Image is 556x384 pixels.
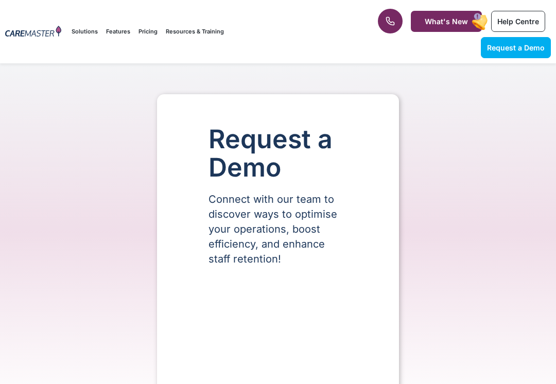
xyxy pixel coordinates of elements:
[208,125,347,182] h1: Request a Demo
[425,17,468,26] span: What's New
[138,14,158,49] a: Pricing
[106,14,130,49] a: Features
[481,37,551,58] a: Request a Demo
[497,17,539,26] span: Help Centre
[487,43,545,52] span: Request a Demo
[208,284,347,361] iframe: Form 0
[72,14,98,49] a: Solutions
[411,11,482,32] a: What's New
[491,11,545,32] a: Help Centre
[208,192,347,267] p: Connect with our team to discover ways to optimise your operations, boost efficiency, and enhance...
[5,26,61,38] img: CareMaster Logo
[166,14,224,49] a: Resources & Training
[72,14,354,49] nav: Menu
